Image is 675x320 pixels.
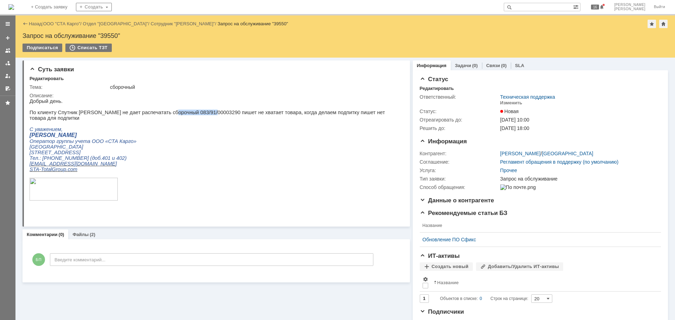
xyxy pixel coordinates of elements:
span: Новая [500,109,519,114]
a: Прочее [500,168,517,173]
div: Описание: [30,93,400,98]
a: Задачи [455,63,471,68]
img: По почте.png [500,184,536,190]
div: Изменить [500,100,522,106]
a: Техническая поддержка [500,94,555,100]
span: [PERSON_NAME] [614,7,645,11]
div: Название [437,280,459,285]
a: Информация [417,63,446,68]
a: Файлы [72,232,89,237]
a: Связи [486,63,500,68]
div: Ответственный: [420,94,499,100]
span: Подписчики [420,308,464,315]
a: Комментарии [27,232,58,237]
span: 16 [591,5,599,9]
span: Суть заявки [30,66,74,73]
th: Название [420,219,655,233]
div: Соглашение: [420,159,499,165]
div: 0 [480,294,482,303]
div: Запрос на обслуживание [500,176,657,182]
span: Статус [420,76,448,83]
div: Сделать домашней страницей [659,20,668,28]
span: БП [32,253,45,266]
div: Статус: [420,109,499,114]
div: Отреагировать до: [420,117,499,123]
span: Рекомендуемые статьи БЗ [420,210,508,216]
div: Способ обращения: [420,184,499,190]
span: Расширенный поиск [573,3,580,10]
div: Услуга: [420,168,499,173]
a: Заявки на командах [2,45,13,56]
div: Запрос на обслуживание "39550" [218,21,288,26]
div: (0) [59,232,64,237]
th: Название [431,274,655,292]
div: Добавить в избранное [648,20,656,28]
div: сборочный [110,84,399,90]
div: (0) [472,63,478,68]
div: Создать [76,3,112,11]
a: Регламент обращения в поддержку (по умолчанию) [500,159,619,165]
img: logo [8,4,14,10]
div: Решить до: [420,125,499,131]
a: ООО "СТА Карго" [43,21,81,26]
div: Тема: [30,84,109,90]
span: Объектов в списке: [440,296,478,301]
a: [GEOGRAPHIC_DATA] [542,151,593,156]
a: Создать заявку [2,32,13,44]
div: (0) [501,63,507,68]
span: [DATE] 18:00 [500,125,529,131]
div: | [42,21,43,26]
div: Редактировать [30,76,64,81]
div: Тип заявки: [420,176,499,182]
div: (2) [90,232,95,237]
a: SLA [515,63,524,68]
span: [PERSON_NAME] [614,3,645,7]
span: . [37,68,38,74]
div: Контрагент: [420,151,499,156]
a: Заявки в моей ответственности [2,58,13,69]
span: Информация [420,138,467,145]
div: / [43,21,83,26]
span: com [38,68,48,74]
i: Строк на странице: [440,294,528,303]
div: / [83,21,151,26]
a: Мои согласования [2,83,13,94]
span: Настройки [423,276,428,282]
a: [PERSON_NAME] [500,151,541,156]
a: Мои заявки [2,70,13,81]
a: Перейти на домашнюю страницу [8,4,14,10]
a: Отдел "[GEOGRAPHIC_DATA]" [83,21,148,26]
span: TotalGroup [11,68,37,74]
span: [DATE] 10:00 [500,117,529,123]
div: / [500,151,593,156]
span: Данные о контрагенте [420,197,494,204]
a: Назад [29,21,42,26]
span: ИТ-активы [420,253,460,259]
a: Обновление ПО Сфикс [423,237,652,242]
span: - [9,68,11,74]
div: Запрос на обслуживание "39550" [22,32,668,39]
div: Редактировать [420,86,454,91]
a: Сотрудник "[PERSON_NAME]" [151,21,215,26]
div: / [151,21,218,26]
